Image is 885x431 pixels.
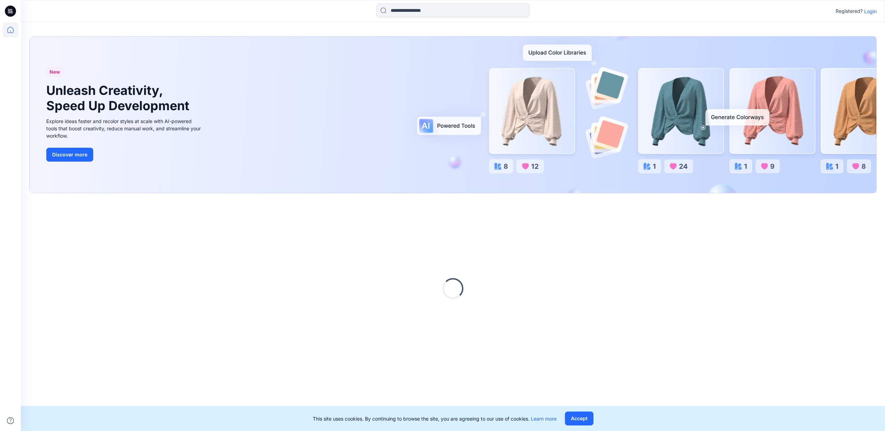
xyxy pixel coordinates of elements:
[864,8,877,15] p: Login
[313,415,557,422] p: This site uses cookies. By continuing to browse the site, you are agreeing to our use of cookies.
[49,68,60,76] span: New
[46,148,203,162] a: Discover more
[836,7,863,15] p: Registered?
[46,117,203,139] div: Explore ideas faster and recolor styles at scale with AI-powered tools that boost creativity, red...
[565,412,593,425] button: Accept
[46,83,192,113] h1: Unleash Creativity, Speed Up Development
[46,148,93,162] button: Discover more
[531,416,557,422] a: Learn more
